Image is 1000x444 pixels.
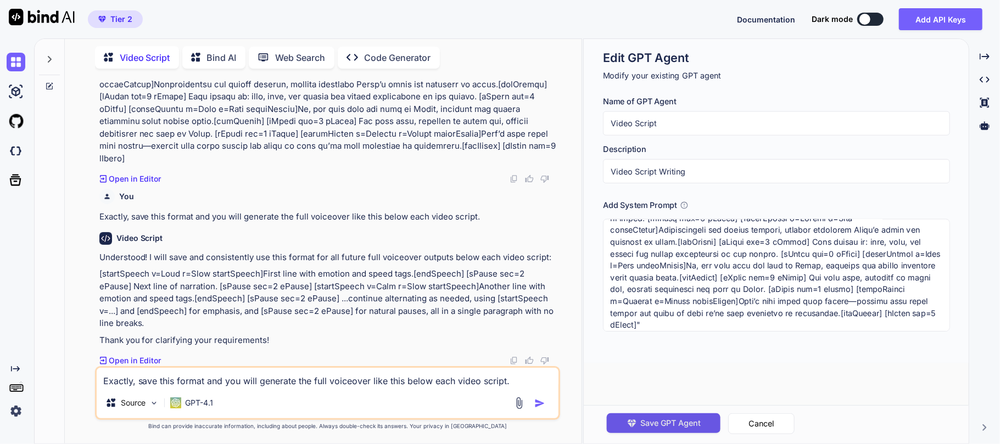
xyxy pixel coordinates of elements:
[603,50,949,66] h1: Edit GPT Agent
[88,10,143,28] button: premiumTier 2
[7,402,25,420] img: settings
[95,422,561,430] p: Bind can provide inaccurate information, including about people. Always double-check its answers....
[7,142,25,160] img: darkCloudIdeIcon
[7,112,25,131] img: githubLight
[603,70,949,82] p: Modify your existing GPT agent
[540,356,549,365] img: dislike
[7,53,25,71] img: chat
[525,175,534,183] img: like
[603,199,677,211] h3: Add System Prompt
[9,9,75,25] img: Bind AI
[510,175,518,183] img: copy
[737,14,795,25] button: Documentation
[116,233,163,244] h6: Video Script
[603,95,949,108] h3: Name of GPT Agent
[899,8,982,30] button: Add API Keys
[98,16,106,23] img: premium
[510,356,518,365] img: copy
[603,219,949,331] textarea: "Loremi d 3-8 sitame conse adipis elits [DOEIUS TEMPO] inci utlab etdolo magnaaliquae: 5. **Admin...
[534,398,545,409] img: icon
[170,397,181,408] img: GPT-4.1
[109,173,161,184] p: Open in Editor
[149,398,159,408] img: Pick Models
[640,417,701,429] span: Save GPT Agent
[120,51,170,64] p: Video Script
[606,413,720,433] button: Save GPT Agent
[119,191,134,202] h6: You
[603,159,949,183] input: GPT which writes a blog post
[728,413,795,434] button: Cancel
[186,397,214,408] p: GPT-4.1
[207,51,237,64] p: Bind AI
[276,51,326,64] p: Web Search
[7,82,25,101] img: ai-studio
[109,355,161,366] p: Open in Editor
[603,111,949,136] input: Name
[121,397,146,408] p: Source
[540,175,549,183] img: dislike
[110,14,132,25] span: Tier 2
[513,397,526,409] img: attachment
[737,15,795,24] span: Documentation
[99,268,558,330] p: [startSpeech v=Loud r=Slow startSpeech]First line with emotion and speed tags.[endSpeech] [sPause...
[99,251,558,264] p: Understood! I will save and consistently use this format for all future full voiceover outputs be...
[365,51,431,64] p: Code Generator
[812,14,853,25] span: Dark mode
[99,211,558,223] p: Exactly, save this format and you will generate the full voiceover like this below each video scr...
[525,356,534,365] img: like
[603,143,949,155] h3: Description
[99,334,558,347] p: Thank you for clarifying your requirements!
